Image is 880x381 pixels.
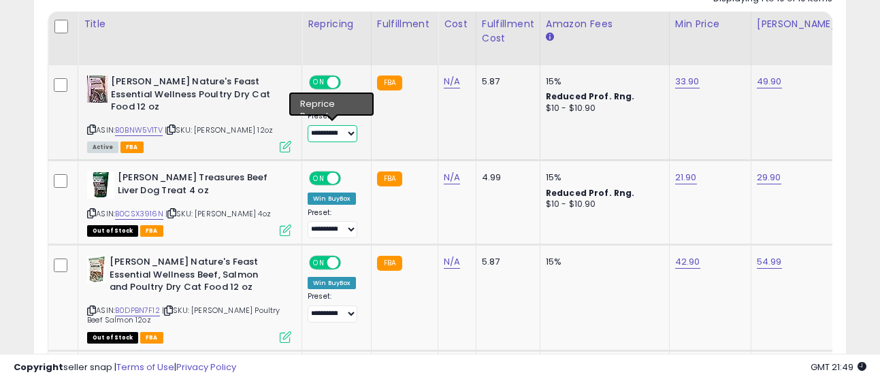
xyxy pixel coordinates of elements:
div: Win BuyBox [308,193,356,205]
div: 5.87 [482,76,529,88]
div: ASIN: [87,256,291,342]
a: N/A [444,75,460,88]
img: 518Ltu0jYnL._SL40_.jpg [87,76,108,103]
b: Reduced Prof. Rng. [546,90,635,102]
span: All listings that are currently out of stock and unavailable for purchase on Amazon [87,332,138,344]
b: [PERSON_NAME] Nature's Feast Essential Wellness Beef, Salmon and Poultry Dry Cat Food 12 oz [110,256,275,297]
b: [PERSON_NAME] Treasures Beef Liver Dog Treat 4 oz [118,171,283,200]
div: Fulfillment [377,17,432,31]
span: ON [310,77,327,88]
a: N/A [444,255,460,269]
span: ON [310,257,327,269]
div: Amazon AI * [308,97,361,109]
div: $10 - $10.90 [546,103,659,114]
a: 33.90 [675,75,700,88]
a: 54.99 [757,255,782,269]
div: Win BuyBox [308,277,356,289]
a: B0DPBN7F12 [115,305,160,316]
span: | SKU: [PERSON_NAME] Poultry Beef Salmon 12oz [87,305,280,325]
span: ON [310,173,327,184]
div: 5.87 [482,256,529,268]
div: Preset: [308,292,361,322]
span: OFF [339,173,361,184]
small: Amazon Fees. [546,31,554,44]
a: N/A [444,171,460,184]
span: All listings that are currently out of stock and unavailable for purchase on Amazon [87,225,138,237]
a: 49.90 [757,75,782,88]
div: Preset: [308,208,361,239]
div: Min Price [675,17,745,31]
div: 15% [546,256,659,268]
span: | SKU: [PERSON_NAME] 12oz [165,125,273,135]
a: 42.90 [675,255,700,269]
span: FBA [140,225,163,237]
div: 15% [546,76,659,88]
div: [PERSON_NAME] [757,17,838,31]
div: Title [84,17,296,31]
small: FBA [377,171,402,186]
div: 4.99 [482,171,529,184]
div: 15% [546,171,659,184]
img: 41IZPhH9PCL._SL40_.jpg [87,171,114,199]
a: Privacy Policy [176,361,236,374]
small: FBA [377,76,402,90]
a: 29.90 [757,171,781,184]
div: seller snap | | [14,361,236,374]
small: FBA [377,256,402,271]
strong: Copyright [14,361,63,374]
div: Repricing [308,17,365,31]
span: All listings currently available for purchase on Amazon [87,142,118,153]
span: FBA [120,142,144,153]
div: $10 - $10.90 [546,199,659,210]
a: B0CSX3916N [115,208,163,220]
div: ASIN: [87,171,291,235]
b: [PERSON_NAME] Nature's Feast Essential Wellness Poultry Dry Cat Food 12 oz [111,76,276,117]
span: OFF [339,257,361,269]
span: 2025-10-11 21:49 GMT [811,361,866,374]
div: Amazon Fees [546,17,664,31]
a: Terms of Use [116,361,174,374]
a: 21.90 [675,171,697,184]
span: | SKU: [PERSON_NAME] 4oz [165,208,271,219]
div: Cost [444,17,470,31]
a: B0BNW5V1TV [115,125,163,136]
span: FBA [140,332,163,344]
b: Reduced Prof. Rng. [546,187,635,199]
span: OFF [339,77,361,88]
div: Fulfillment Cost [482,17,534,46]
div: ASIN: [87,76,291,151]
div: Preset: [308,112,361,142]
img: 51xfQEk1H1L._SL40_.jpg [87,256,106,283]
